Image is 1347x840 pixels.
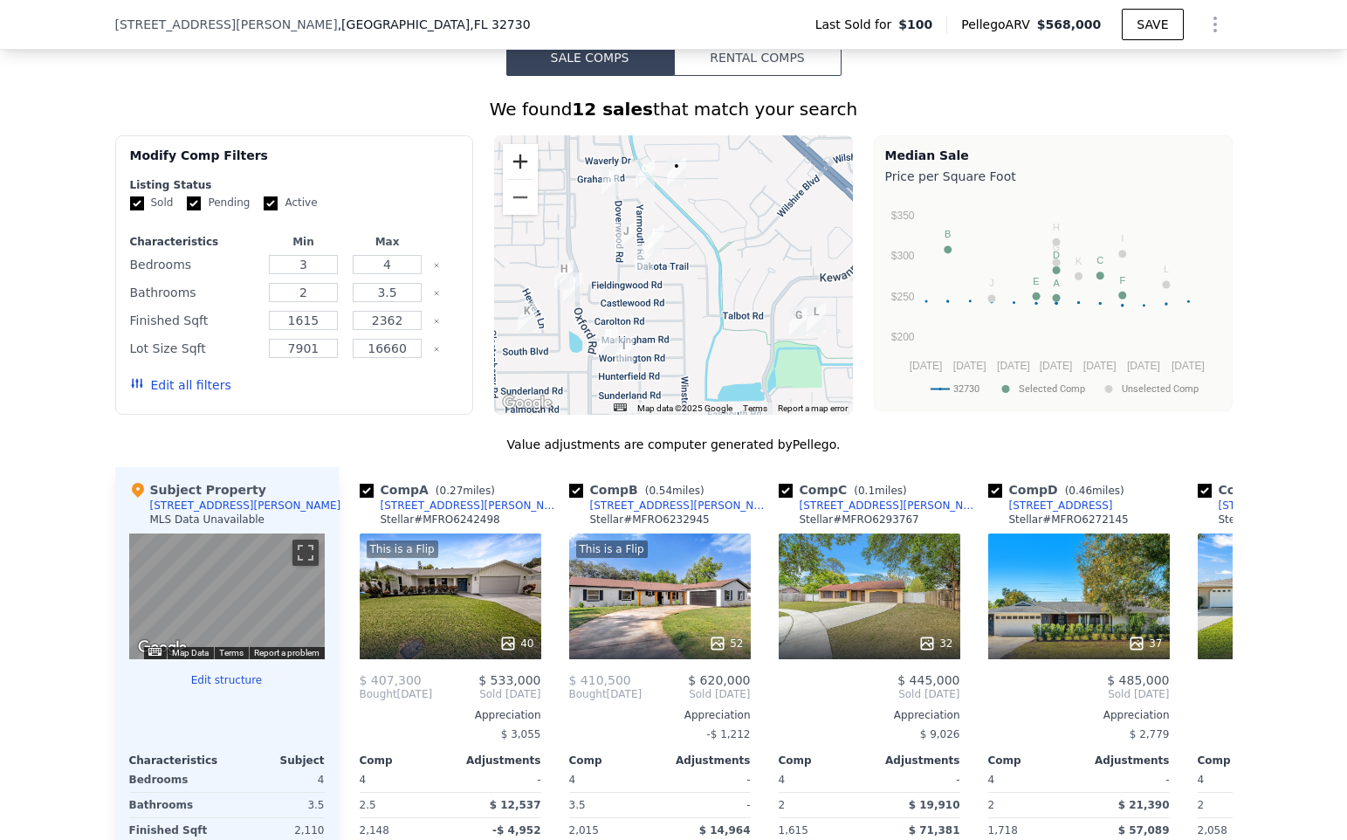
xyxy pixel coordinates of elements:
text: A [1053,278,1060,288]
div: Subject [227,754,325,768]
div: Max [349,235,426,249]
div: We found that match your search [115,97,1233,121]
div: Comp E [1198,481,1333,499]
span: Sold [DATE] [432,687,540,701]
div: Comp C [779,481,914,499]
div: 2350 Worthington Rd [615,337,634,367]
div: Comp [360,754,450,768]
a: Report a map error [778,403,848,413]
span: [STREET_ADDRESS][PERSON_NAME] [115,16,338,33]
div: 2 [988,793,1076,817]
text: $200 [890,331,914,343]
div: Listing Status [130,178,459,192]
span: $ 57,089 [1118,824,1170,837]
div: [STREET_ADDRESS] [1219,499,1323,513]
div: Characteristics [130,235,258,249]
span: Sold [DATE] [988,687,1170,701]
span: $ 445,000 [897,673,959,687]
text: C [1096,255,1103,265]
span: Pellego ARV [961,16,1037,33]
span: , FL 32730 [470,17,530,31]
img: Google [498,392,556,415]
text: $350 [890,210,914,222]
div: 2 [1198,793,1285,817]
text: E [1033,276,1039,286]
text: [DATE] [952,360,986,372]
div: Comp [569,754,660,768]
span: ( miles) [429,485,502,497]
text: I [1121,233,1124,244]
text: K [1075,256,1082,266]
input: Sold [130,196,144,210]
div: Adjustments [869,754,960,768]
a: [STREET_ADDRESS][PERSON_NAME] [569,499,772,513]
div: 2510 Kiowa Trl [645,224,664,254]
button: Zoom out [503,180,538,215]
a: [STREET_ADDRESS] [988,499,1113,513]
span: 1,718 [988,824,1018,837]
text: H [1053,222,1060,232]
span: 2,148 [360,824,389,837]
a: Report a problem [254,648,320,658]
div: 2024 Flaming Arrow Ct [807,303,826,333]
text: J [989,278,994,288]
span: $ 12,537 [490,799,541,811]
span: ( miles) [847,485,913,497]
div: MLS Data Unavailable [150,513,265,527]
div: Adjustments [660,754,751,768]
span: $ 485,000 [1107,673,1169,687]
div: 225 Doverwood Rd [616,223,636,252]
div: [STREET_ADDRESS][PERSON_NAME] [800,499,981,513]
div: Comp [988,754,1079,768]
span: $ 2,779 [1130,728,1170,740]
span: 4 [360,774,367,786]
span: ( miles) [1058,485,1131,497]
div: 116 Leon Ct [636,160,655,189]
div: Characteristics [129,754,227,768]
a: [STREET_ADDRESS] [1198,499,1323,513]
button: Clear [433,346,440,353]
div: 37 [1128,635,1162,652]
text: $300 [890,250,914,262]
span: $ 71,381 [909,824,960,837]
text: 32730 [953,383,979,395]
span: $ 533,000 [478,673,540,687]
div: Adjustments [450,754,541,768]
a: [STREET_ADDRESS][PERSON_NAME] [779,499,981,513]
span: -$ 1,212 [706,728,750,740]
div: - [663,793,751,817]
button: Clear [433,290,440,297]
button: Show Options [1198,7,1233,42]
text: [DATE] [1082,360,1116,372]
button: Clear [433,262,440,269]
span: 0.54 [649,485,672,497]
div: Median Sale [885,147,1221,164]
span: 4 [988,774,995,786]
button: Keyboard shortcuts [614,403,626,411]
span: $ 407,300 [360,673,422,687]
span: $ 9,026 [920,728,960,740]
span: $ 3,055 [501,728,541,740]
span: , [GEOGRAPHIC_DATA] [338,16,531,33]
a: [STREET_ADDRESS][PERSON_NAME] [360,499,562,513]
div: 204 Doverwood Rd [601,166,621,196]
div: A chart. [885,189,1221,407]
span: 4 [1198,774,1205,786]
span: ( miles) [638,485,711,497]
button: Toggle fullscreen view [292,540,319,566]
button: Clear [433,318,440,325]
a: Terms (opens in new tab) [219,648,244,658]
span: $ 410,500 [569,673,631,687]
div: Adjustments [1079,754,1170,768]
div: [STREET_ADDRESS] [1009,499,1113,513]
span: $100 [898,16,932,33]
div: 40 [499,635,533,652]
button: Map Data [172,647,209,659]
div: [STREET_ADDRESS][PERSON_NAME] [590,499,772,513]
div: 52 [709,635,743,652]
span: Sold [DATE] [779,687,960,701]
div: Appreciation [360,708,541,722]
div: Appreciation [779,708,960,722]
text: [DATE] [909,360,942,372]
label: Pending [187,196,250,210]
